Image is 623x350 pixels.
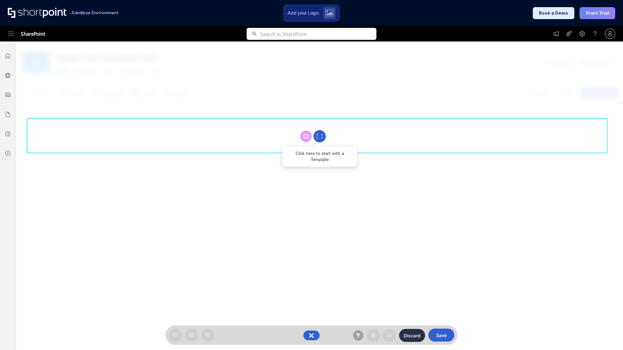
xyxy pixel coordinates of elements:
[71,11,119,15] h1: Sandbox Environment
[428,329,454,342] button: Save
[325,9,334,17] img: Upload logo
[506,275,623,350] iframe: Chat Widget
[533,7,574,19] button: Book a Demo
[399,329,425,342] button: Discard
[580,7,615,19] button: Start Trial
[287,10,319,16] span: Add your Logo:
[21,26,45,41] span: SharePoint
[260,28,376,40] input: Search in SharePoint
